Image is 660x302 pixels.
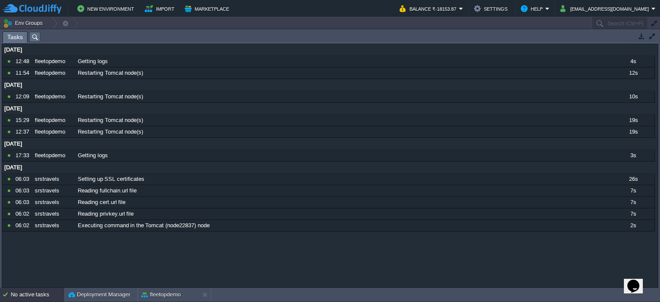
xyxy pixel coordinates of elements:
[612,197,654,208] div: 7s
[33,115,75,126] div: fleetopdemo
[15,91,32,102] div: 12:09
[78,58,108,65] span: Getting logs
[33,208,75,220] div: srstravels
[612,220,654,231] div: 2s
[78,198,125,206] span: Reading cert.url file
[78,210,134,218] span: Reading privkey.url file
[33,197,75,208] div: srstravels
[612,126,654,137] div: 19s
[15,56,32,67] div: 12:48
[612,91,654,102] div: 10s
[78,116,143,124] span: Restarting Tomcat node(s)
[15,67,32,79] div: 11:54
[33,174,75,185] div: srstravels
[2,138,654,149] div: [DATE]
[7,32,23,43] span: Tasks
[474,3,510,14] button: Settings
[2,103,654,114] div: [DATE]
[33,56,75,67] div: fleetopdemo
[77,3,137,14] button: New Environment
[15,197,32,208] div: 06:03
[15,150,32,161] div: 17:33
[15,185,32,196] div: 06:03
[612,150,654,161] div: 3s
[612,67,654,79] div: 12s
[78,128,143,136] span: Restarting Tomcat node(s)
[15,126,32,137] div: 12:37
[2,79,654,91] div: [DATE]
[33,126,75,137] div: fleetopdemo
[78,175,144,183] span: Setting up SSL certificates
[33,185,75,196] div: srstravels
[2,162,654,173] div: [DATE]
[15,174,32,185] div: 06:03
[560,3,651,14] button: [EMAIL_ADDRESS][DOMAIN_NAME]
[33,220,75,231] div: srstravels
[78,222,210,229] span: Executing command in the Tomcat (node22837) node
[612,115,654,126] div: 19s
[78,93,143,101] span: Restarting Tomcat node(s)
[612,185,654,196] div: 7s
[3,3,61,14] img: CloudJiffy
[521,3,545,14] button: Help
[15,115,32,126] div: 15:29
[78,69,143,77] span: Restarting Tomcat node(s)
[3,17,46,29] button: Env Groups
[612,56,654,67] div: 4s
[78,187,137,195] span: Reading fullchain.url file
[15,220,32,231] div: 06:02
[33,91,75,102] div: fleetopdemo
[612,174,654,185] div: 26s
[624,268,651,293] iframe: chat widget
[145,3,177,14] button: Import
[11,288,64,302] div: No active tasks
[185,3,232,14] button: Marketplace
[68,290,130,299] button: Deployment Manager
[33,67,75,79] div: fleetopdemo
[2,44,654,55] div: [DATE]
[33,150,75,161] div: fleetopdemo
[15,208,32,220] div: 06:02
[612,208,654,220] div: 7s
[141,290,181,299] button: fleetopdemo
[78,152,108,159] span: Getting logs
[400,3,459,14] button: Balance ₹-18153.87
